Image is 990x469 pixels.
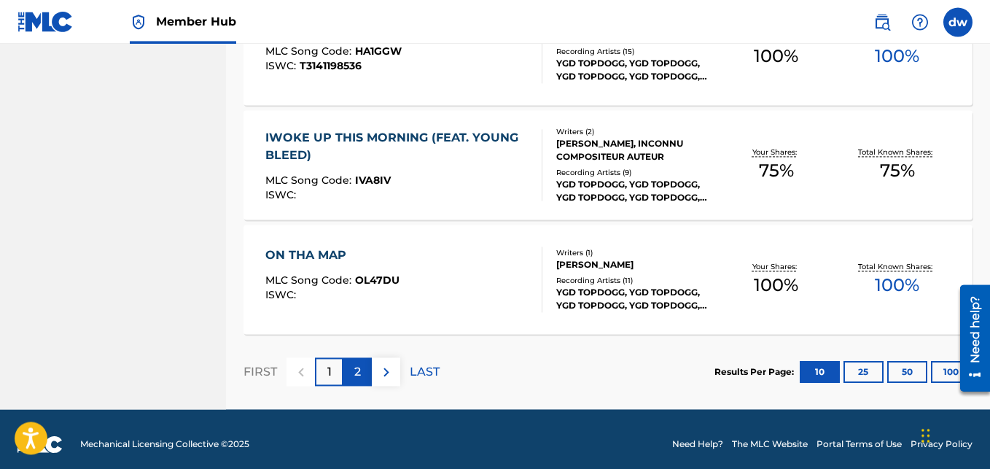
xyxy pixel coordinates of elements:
[911,438,973,451] a: Privacy Policy
[243,363,277,381] p: FIRST
[931,361,971,383] button: 100
[556,46,716,57] div: Recording Artists ( 15 )
[905,7,935,36] div: Help
[880,158,915,184] span: 75 %
[378,363,395,381] img: right
[868,7,897,36] a: Public Search
[355,274,399,287] span: OL47DU
[556,258,716,271] div: [PERSON_NAME]
[917,399,990,469] iframe: Chat Widget
[921,414,930,457] div: Drag
[354,363,361,381] p: 2
[752,147,800,158] p: Your Shares:
[816,438,902,451] a: Portal Terms of Use
[875,272,919,298] span: 100 %
[714,365,798,379] p: Results Per Page:
[556,275,716,286] div: Recording Artists ( 11 )
[17,11,74,32] img: MLC Logo
[843,361,884,383] button: 25
[858,147,936,158] p: Total Known Shares:
[355,44,402,58] span: HA1GGW
[243,225,973,334] a: ON THA MAPMLC Song Code:OL47DUISWC:Writers (1)[PERSON_NAME]Recording Artists (11)YGD TOPDOGG, YGD...
[943,7,973,36] div: User Menu
[949,278,990,399] iframe: Resource Center
[754,43,798,69] span: 100 %
[556,167,716,178] div: Recording Artists ( 9 )
[911,13,929,31] img: help
[300,59,362,72] span: T3141198536
[556,178,716,204] div: YGD TOPDOGG, YGD TOPDOGG, YGD TOPDOGG, YGD TOPDOGG, YGD TOPDOGG
[752,261,800,272] p: Your Shares:
[556,126,716,137] div: Writers ( 2 )
[800,361,840,383] button: 10
[265,288,300,301] span: ISWC :
[556,137,716,163] div: [PERSON_NAME], INCONNU COMPOSITEUR AUTEUR
[556,286,716,312] div: YGD TOPDOGG, YGD TOPDOGG, YGD TOPDOGG, YGD TOPDOGG, YGD TOPDOGG
[556,57,716,83] div: YGD TOPDOGG, YGD TOPDOGG, YGD TOPDOGG, YGD TOPDOGG, YGD TOPDOGG
[265,44,355,58] span: MLC Song Code :
[732,438,808,451] a: The MLC Website
[265,129,530,164] div: IWOKE UP THIS MORNING (FEAT. YOUNG BLEED)
[265,59,300,72] span: ISWC :
[156,13,236,30] span: Member Hub
[265,247,399,264] div: ON THA MAP
[265,174,355,187] span: MLC Song Code :
[556,247,716,258] div: Writers ( 1 )
[858,261,936,272] p: Total Known Shares:
[875,43,919,69] span: 100 %
[759,158,794,184] span: 75 %
[265,274,355,287] span: MLC Song Code :
[410,363,440,381] p: LAST
[672,438,723,451] a: Need Help?
[80,438,249,451] span: Mechanical Licensing Collective © 2025
[130,13,147,31] img: Top Rightsholder
[754,272,798,298] span: 100 %
[265,188,300,201] span: ISWC :
[327,363,332,381] p: 1
[887,361,927,383] button: 50
[873,13,891,31] img: search
[243,110,973,220] a: IWOKE UP THIS MORNING (FEAT. YOUNG BLEED)MLC Song Code:IVA8IVISWC:Writers (2)[PERSON_NAME], INCON...
[355,174,391,187] span: IVA8IV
